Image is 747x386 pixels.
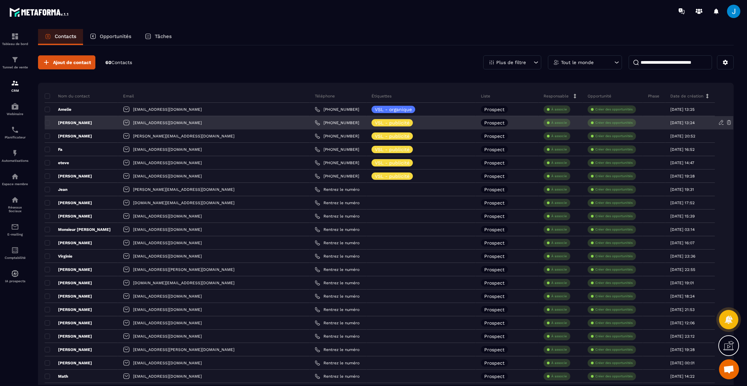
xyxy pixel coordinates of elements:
[551,361,567,365] p: À associe
[670,334,695,339] p: [DATE] 23:12
[375,147,410,152] p: VSL - publicité
[45,334,92,339] p: [PERSON_NAME]
[55,33,76,39] p: Contacts
[595,134,633,138] p: Créer des opportunités
[595,294,633,299] p: Créer des opportunités
[315,120,359,125] a: [PHONE_NUMBER]
[45,360,92,366] p: [PERSON_NAME]
[2,256,28,260] p: Comptabilité
[595,120,633,125] p: Créer des opportunités
[595,321,633,325] p: Créer des opportunités
[595,281,633,285] p: Créer des opportunités
[670,321,695,325] p: [DATE] 12:06
[11,270,19,278] img: automations
[595,187,633,192] p: Créer des opportunités
[11,246,19,254] img: accountant
[551,174,567,178] p: À associe
[2,97,28,121] a: automationsautomationsWebinaire
[45,374,68,379] p: Math
[719,359,739,379] a: Ouvrir le chat
[315,107,359,112] a: [PHONE_NUMBER]
[315,93,335,99] p: Téléphone
[544,93,569,99] p: Responsable
[496,60,526,65] p: Plus de filtre
[2,42,28,46] p: Tableau de bord
[484,334,505,339] p: Prospect
[45,280,92,286] p: [PERSON_NAME]
[111,60,132,65] span: Contacts
[2,241,28,265] a: accountantaccountantComptabilité
[2,191,28,218] a: social-networksocial-networkRéseaux Sociaux
[670,254,695,259] p: [DATE] 23:36
[11,126,19,134] img: scheduler
[484,321,505,325] p: Prospect
[45,214,92,219] p: [PERSON_NAME]
[11,172,19,180] img: automations
[45,120,92,125] p: [PERSON_NAME]
[100,33,131,39] p: Opportunités
[670,187,694,192] p: [DATE] 19:31
[45,294,92,299] p: [PERSON_NAME]
[484,147,505,152] p: Prospect
[83,29,138,45] a: Opportunités
[484,267,505,272] p: Prospect
[595,307,633,312] p: Créer des opportunités
[670,294,695,299] p: [DATE] 18:24
[11,32,19,40] img: formation
[45,133,92,139] p: [PERSON_NAME]
[2,121,28,144] a: schedulerschedulerPlanificateur
[371,93,392,99] p: Étiquettes
[551,147,567,152] p: À associe
[484,361,505,365] p: Prospect
[484,281,505,285] p: Prospect
[45,160,69,165] p: eteve
[670,214,695,219] p: [DATE] 15:39
[484,187,505,192] p: Prospect
[2,144,28,167] a: automationsautomationsAutomatisations
[45,267,92,272] p: [PERSON_NAME]
[595,227,633,232] p: Créer des opportunités
[2,159,28,162] p: Automatisations
[484,347,505,352] p: Prospect
[375,120,410,125] p: VSL - publicité
[551,374,567,379] p: À associe
[2,89,28,92] p: CRM
[551,254,567,259] p: À associe
[551,294,567,299] p: À associe
[484,241,505,245] p: Prospect
[670,107,695,112] p: [DATE] 13:25
[315,147,359,152] a: [PHONE_NUMBER]
[551,334,567,339] p: À associe
[2,27,28,51] a: formationformationTableau de bord
[375,174,410,178] p: VSL - publicité
[155,33,172,39] p: Tâches
[2,74,28,97] a: formationformationCRM
[11,79,19,87] img: formation
[595,160,633,165] p: Créer des opportunités
[45,320,92,326] p: [PERSON_NAME]
[45,187,67,192] p: Jean
[375,160,410,165] p: VSL - publicité
[105,59,132,66] p: 60
[11,149,19,157] img: automations
[11,223,19,231] img: email
[123,93,134,99] p: Email
[551,307,567,312] p: À associe
[484,307,505,312] p: Prospect
[484,174,505,178] p: Prospect
[9,6,69,18] img: logo
[551,281,567,285] p: À associe
[551,347,567,352] p: À associe
[551,160,567,165] p: À associe
[595,214,633,219] p: Créer des opportunités
[315,133,359,139] a: [PHONE_NUMBER]
[2,279,28,283] p: IA prospects
[551,267,567,272] p: À associe
[11,56,19,64] img: formation
[2,206,28,213] p: Réseaux Sociaux
[595,267,633,272] p: Créer des opportunités
[484,374,505,379] p: Prospect
[595,334,633,339] p: Créer des opportunités
[45,347,92,352] p: [PERSON_NAME]
[484,227,505,232] p: Prospect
